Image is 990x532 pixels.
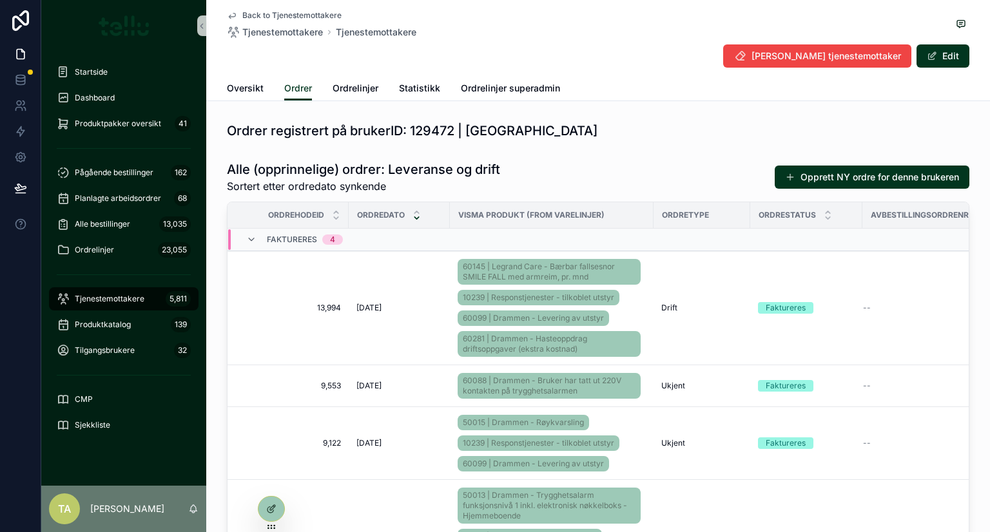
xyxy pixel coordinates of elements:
p: [PERSON_NAME] [90,502,164,515]
a: Startside [49,61,199,84]
span: -- [863,381,871,391]
span: Ordrer [284,82,312,95]
span: Sjekkliste [75,420,110,430]
a: 50015 | Drammen - Røykvarsling10239 | Responstjenester - tilkoblet utstyr60099 | Drammen - Leveri... [458,412,646,474]
a: Tjenestemottakere5,811 [49,287,199,310]
span: Ordredato [357,210,405,220]
div: Faktureres [766,437,806,449]
a: -- [863,438,968,448]
span: 60099 | Drammen - Levering av utstyr [463,313,604,323]
span: Planlagte arbeidsordrer [75,193,161,204]
a: CMP [49,388,199,411]
a: [DATE] [356,438,442,448]
a: Dashboard [49,86,199,109]
a: 60099 | Drammen - Levering av utstyr [458,456,609,471]
h1: Ordrer registrert på brukerID: 129472 | [GEOGRAPHIC_DATA] [227,122,597,140]
span: Ordrestatus [759,210,816,220]
span: 60099 | Drammen - Levering av utstyr [463,459,604,469]
a: Ordrelinjer23,055 [49,238,199,261]
a: 60088 | Drammen - Bruker har tatt ut 220V kontakten på trygghetsalarmen [458,373,641,399]
span: Back to Tjenestemottakere [242,10,342,21]
span: Statistikk [399,82,440,95]
h1: Alle (opprinnelige) ordrer: Leveranse og drift [227,160,500,178]
a: Ukjent [661,438,742,448]
a: Produktkatalog139 [49,313,199,336]
div: 23,055 [158,242,191,258]
a: Tjenestemottakere [227,26,323,39]
span: 60088 | Drammen - Bruker har tatt ut 220V kontakten på trygghetsalarmen [463,375,636,396]
span: 60145 | Legrand Care - Bærbar fallsesnor SMILE FALL med armreim, pr. mnd [463,261,636,282]
span: Tjenestemottakere [75,294,144,304]
a: 9,553 [243,381,341,391]
a: Pågående bestillinger162 [49,161,199,184]
span: Ukjent [661,438,685,448]
a: [DATE] [356,381,442,391]
span: [DATE] [356,438,382,448]
span: CMP [75,394,93,404]
span: -- [863,438,871,448]
span: Sortert etter ordredato synkende [227,178,500,194]
a: -- [863,381,968,391]
a: Statistikk [399,77,440,102]
div: 162 [171,165,191,180]
a: Oversikt [227,77,264,102]
a: 9,122 [243,438,341,448]
a: Produktpakker oversikt41 [49,112,199,135]
span: Visma produkt (from Varelinjer) [458,210,605,220]
span: Faktureres [267,234,317,245]
span: 50013 | Drammen - Trygghetsalarm funksjonsnivå 1 inkl. elektronisk nøkkelboks - Hjemmeboende [463,490,636,521]
div: 13,035 [159,216,191,232]
a: [DATE] [356,303,442,313]
span: Tilgangsbrukere [75,345,135,356]
span: -- [863,303,871,313]
a: 60281 | Drammen - Hasteoppdrag driftsoppgaver (ekstra kostnad) [458,331,641,357]
span: AvbestillingsordreNR [871,210,969,220]
a: Tjenestemottakere [336,26,416,39]
span: Ukjent [661,381,685,391]
a: 13,994 [243,303,341,313]
span: 10239 | Responstjenester - tilkoblet utstyr [463,292,614,303]
a: Back to Tjenestemottakere [227,10,342,21]
a: Ordrer [284,77,312,101]
a: Ordrelinjer [333,77,378,102]
span: 50015 | Drammen - Røykvarsling [463,417,584,428]
button: [PERSON_NAME] tjenestemottaker [723,44,911,68]
a: 10239 | Responstjenester - tilkoblet utstyr [458,290,619,305]
div: 68 [174,191,191,206]
a: Tilgangsbrukere32 [49,339,199,362]
div: Faktureres [766,380,806,392]
span: Dashboard [75,93,115,103]
span: [PERSON_NAME] tjenestemottaker [752,50,901,62]
button: Opprett NY ordre for denne brukeren [775,166,969,189]
span: Ordrelinjer [75,245,114,255]
a: Faktureres [758,302,855,314]
span: Ordrelinjer superadmin [461,82,560,95]
span: [DATE] [356,381,382,391]
a: Ukjent [661,381,742,391]
a: Faktureres [758,437,855,449]
div: 41 [175,116,191,131]
div: 32 [174,343,191,358]
span: Alle bestillinger [75,219,130,229]
a: Planlagte arbeidsordrer68 [49,187,199,210]
span: TA [58,501,71,517]
button: Edit [917,44,969,68]
span: Drift [661,303,677,313]
img: App logo [99,15,150,36]
span: 60281 | Drammen - Hasteoppdrag driftsoppgaver (ekstra kostnad) [463,334,636,354]
a: Alle bestillinger13,035 [49,213,199,236]
a: 10239 | Responstjenester - tilkoblet utstyr [458,435,619,451]
span: Ordrelinjer [333,82,378,95]
a: -- [863,303,968,313]
span: Produktpakker oversikt [75,119,161,129]
a: 50015 | Drammen - Røykvarsling [458,415,589,430]
span: Pågående bestillinger [75,167,153,178]
span: Startside [75,67,108,77]
span: 10239 | Responstjenester - tilkoblet utstyr [463,438,614,448]
span: [DATE] [356,303,382,313]
div: scrollable content [41,52,206,453]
